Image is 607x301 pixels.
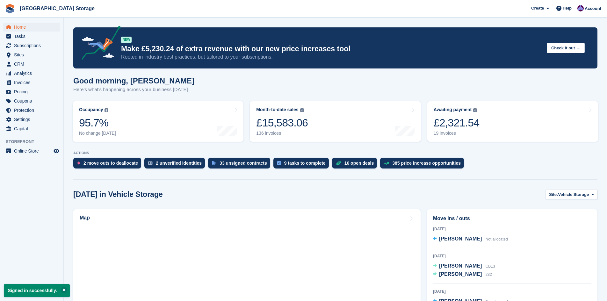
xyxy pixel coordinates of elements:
[79,116,116,129] div: 95.7%
[83,161,138,166] div: 2 move outs to deallocate
[3,97,60,105] a: menu
[73,86,194,93] p: Here's what's happening across your business [DATE]
[76,26,121,62] img: price-adjustments-announcement-icon-8257ccfd72463d97f412b2fc003d46551f7dbcb40ab6d574587a9cd5c0d94...
[14,50,52,59] span: Sites
[3,50,60,59] a: menu
[121,44,542,54] p: Make £5,230.24 of extra revenue with our new price increases tool
[3,32,60,41] a: menu
[433,289,591,294] div: [DATE]
[433,253,591,259] div: [DATE]
[17,3,97,14] a: [GEOGRAPHIC_DATA] Storage
[14,97,52,105] span: Coupons
[558,191,589,198] span: Vehicle Storage
[250,101,421,142] a: Month-to-date sales £15,583.06 136 invoices
[434,131,480,136] div: 19 invoices
[3,106,60,115] a: menu
[148,161,153,165] img: verify_identity-adf6edd0f0f0b5bbfe63781bf79b02c33cf7c696d77639b501bdc392416b5a36.svg
[3,78,60,87] a: menu
[434,107,472,112] div: Awaiting payment
[486,272,492,277] span: 232
[14,78,52,87] span: Invoices
[547,43,585,53] button: Check it out →
[79,107,103,112] div: Occupancy
[486,264,495,269] span: CB13
[3,115,60,124] a: menu
[439,263,482,269] span: [PERSON_NAME]
[73,190,163,199] h2: [DATE] in Vehicle Storage
[77,161,80,165] img: move_outs_to_deallocate_icon-f764333ba52eb49d3ac5e1228854f67142a1ed5810a6f6cc68b1a99e826820c5.svg
[336,161,341,165] img: deal-1b604bf984904fb50ccaf53a9ad4b4a5d6e5aea283cecdc64d6e3604feb123c2.svg
[273,158,332,172] a: 9 tasks to complete
[433,235,508,243] a: [PERSON_NAME] Not allocated
[73,158,144,172] a: 2 move outs to deallocate
[80,215,90,221] h2: Map
[14,147,52,155] span: Online Store
[144,158,208,172] a: 2 unverified identities
[433,262,495,270] a: [PERSON_NAME] CB13
[14,115,52,124] span: Settings
[433,215,591,222] h2: Move ins / outs
[208,158,273,172] a: 33 unsigned contracts
[531,5,544,11] span: Create
[384,162,389,165] img: price_increase_opportunities-93ffe204e8149a01c8c9dc8f82e8f89637d9d84a8eef4429ea346261dce0b2c0.svg
[14,87,52,96] span: Pricing
[585,5,601,12] span: Account
[4,284,70,297] p: Signed in successfully.
[73,151,597,155] p: ACTIONS
[121,54,542,61] p: Rooted in industry best practices, but tailored to your subscriptions.
[14,106,52,115] span: Protection
[3,69,60,78] a: menu
[256,107,298,112] div: Month-to-date sales
[380,158,467,172] a: 385 price increase opportunities
[256,131,308,136] div: 136 invoices
[577,5,584,11] img: Hollie Harvey
[156,161,202,166] div: 2 unverified identities
[300,108,304,112] img: icon-info-grey-7440780725fd019a000dd9b08b2336e03edf1995a4989e88bcd33f0948082b44.svg
[3,60,60,68] a: menu
[14,41,52,50] span: Subscriptions
[14,32,52,41] span: Tasks
[14,60,52,68] span: CRM
[220,161,267,166] div: 33 unsigned contracts
[546,189,597,200] button: Site: Vehicle Storage
[439,236,482,241] span: [PERSON_NAME]
[14,69,52,78] span: Analytics
[121,37,132,43] div: NEW
[427,101,598,142] a: Awaiting payment £2,321.54 19 invoices
[439,271,482,277] span: [PERSON_NAME]
[473,108,477,112] img: icon-info-grey-7440780725fd019a000dd9b08b2336e03edf1995a4989e88bcd33f0948082b44.svg
[344,161,374,166] div: 16 open deals
[14,124,52,133] span: Capital
[563,5,572,11] span: Help
[3,41,60,50] a: menu
[277,161,281,165] img: task-75834270c22a3079a89374b754ae025e5fb1db73e45f91037f5363f120a921f8.svg
[3,124,60,133] a: menu
[434,116,480,129] div: £2,321.54
[3,147,60,155] a: menu
[392,161,461,166] div: 385 price increase opportunities
[332,158,380,172] a: 16 open deals
[284,161,326,166] div: 9 tasks to complete
[73,76,194,85] h1: Good morning, [PERSON_NAME]
[3,87,60,96] a: menu
[73,101,243,142] a: Occupancy 95.7% No change [DATE]
[3,23,60,32] a: menu
[486,237,508,241] span: Not allocated
[212,161,216,165] img: contract_signature_icon-13c848040528278c33f63329250d36e43548de30e8caae1d1a13099fd9432cc5.svg
[549,191,558,198] span: Site:
[6,139,63,145] span: Storefront
[14,23,52,32] span: Home
[433,270,492,279] a: [PERSON_NAME] 232
[433,226,591,232] div: [DATE]
[79,131,116,136] div: No change [DATE]
[105,108,108,112] img: icon-info-grey-7440780725fd019a000dd9b08b2336e03edf1995a4989e88bcd33f0948082b44.svg
[256,116,308,129] div: £15,583.06
[5,4,15,13] img: stora-icon-8386f47178a22dfd0bd8f6a31ec36ba5ce8667c1dd55bd0f319d3a0aa187defe.svg
[53,147,60,155] a: Preview store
